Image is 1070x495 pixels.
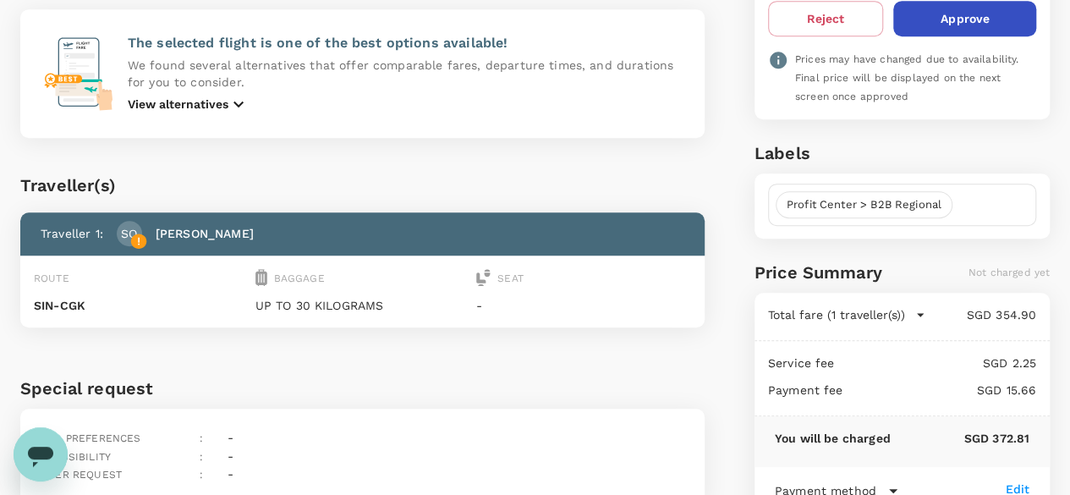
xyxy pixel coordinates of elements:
iframe: Button to launch messaging window [14,427,68,481]
div: - [221,459,233,484]
button: Total fare (1 traveller(s)) [768,306,925,323]
p: SGD 15.66 [842,382,1036,399]
p: SIN - CGK [34,297,249,314]
button: Reject [768,1,884,36]
button: View alternatives [128,94,249,114]
img: seat-icon [476,269,491,286]
p: UP TO 30 KILOGRAMS [255,297,470,314]
span: Other request [34,469,122,481]
p: SGD 2.25 [834,355,1036,371]
h6: Price Summary [754,259,882,286]
div: - [221,441,233,466]
span: Meal preferences [34,432,140,444]
p: The selected flight is one of the best options available! [128,33,684,53]
p: Total fare (1 traveller(s)) [768,306,905,323]
p: We found several alternatives that offer comparable fares, departure times, and durations for you... [128,57,684,91]
h6: Labels [754,140,1050,167]
p: Service fee [768,355,835,371]
p: You will be charged [775,430,891,447]
span: Route [34,272,69,284]
span: : [200,451,203,463]
p: SGD 354.90 [925,306,1036,323]
span: Profit Center > B2B Regional [776,197,952,213]
img: baggage-icon [255,269,267,286]
span: Accessibility [34,451,111,463]
span: Prices may have changed due to availability. Final price will be displayed on the next screen onc... [795,53,1019,102]
p: SGD 372.81 [891,430,1029,447]
p: SO [121,225,137,242]
span: Baggage [274,272,325,284]
p: View alternatives [128,96,228,113]
span: Seat [497,272,524,284]
span: : [200,469,203,481]
span: : [200,432,203,444]
button: Approve [893,1,1036,36]
p: - [476,297,691,314]
span: Not charged yet [968,267,1050,278]
div: Traveller(s) [20,172,705,199]
p: [PERSON_NAME] [156,225,254,242]
p: Traveller 1 : [41,225,103,242]
h6: Special request [20,375,705,402]
p: Payment fee [768,382,843,399]
div: - [221,422,233,448]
